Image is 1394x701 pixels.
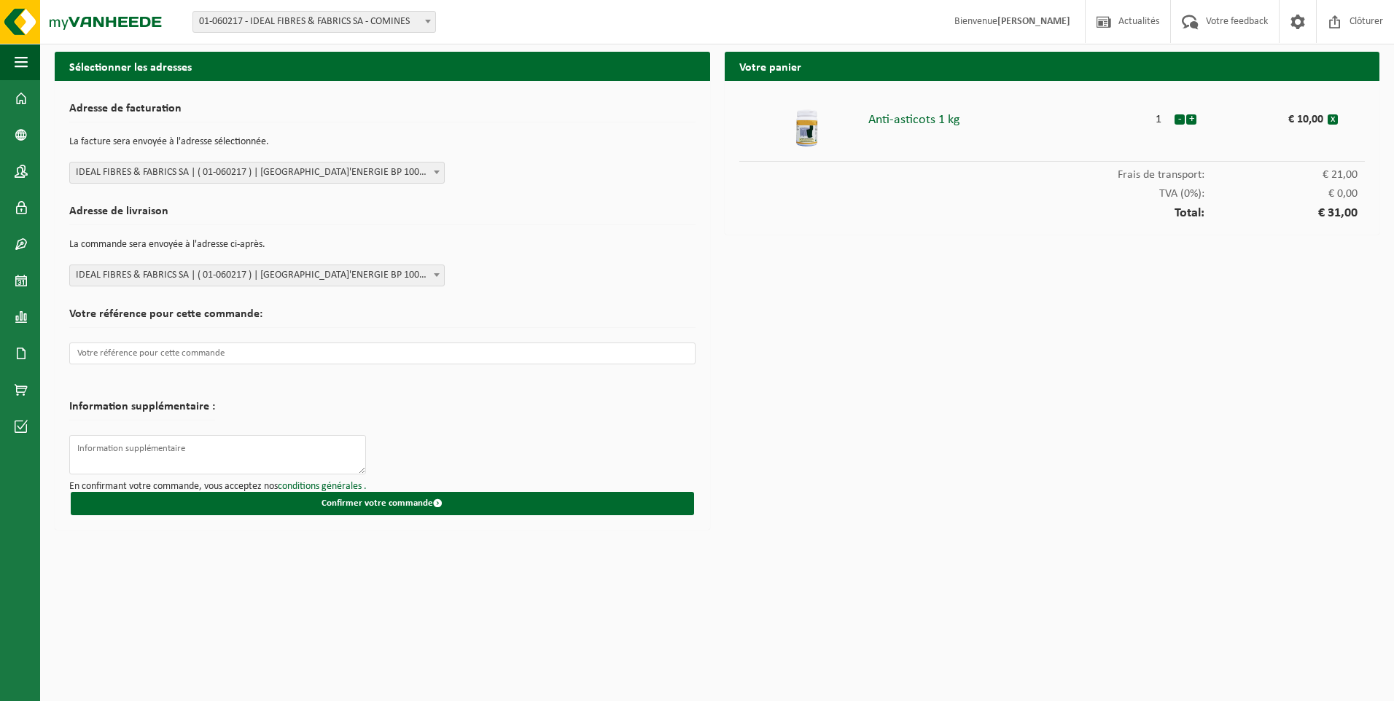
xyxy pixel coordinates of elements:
[69,162,445,184] span: IDEAL FIBRES & FABRICS SA | ( 01-060217 ) | RUE DE L'ENERGIE BP 10085, 59560 COMINES | FR 23 391 ...
[763,106,851,150] img: 02-005642
[69,130,696,154] p: La facture sera envoyée à l'adresse sélectionnée.
[1204,188,1358,200] span: € 0,00
[69,308,696,328] h2: Votre référence pour cette commande:
[71,492,694,515] button: Confirmer votre commande
[70,265,444,286] span: IDEAL FIBRES & FABRICS SA | ( 01-060217 ) | RUE DE L'ENERGIE BP 10085, 59560 COMINES | FR 23 391 ...
[1204,169,1358,181] span: € 21,00
[1144,106,1175,125] div: 1
[1186,114,1196,125] button: +
[739,162,1366,181] div: Frais de transport:
[278,481,367,492] a: conditions générales .
[997,16,1070,27] strong: [PERSON_NAME]
[55,52,710,80] h2: Sélectionner les adresses
[739,181,1366,200] div: TVA (0%):
[69,232,696,257] p: La commande sera envoyée à l'adresse ci-après.
[1328,114,1338,125] button: x
[69,103,696,122] h2: Adresse de facturation
[1235,106,1327,125] div: € 10,00
[192,11,436,33] span: 01-060217 - IDEAL FIBRES & FABRICS SA - COMINES
[69,265,445,286] span: IDEAL FIBRES & FABRICS SA | ( 01-060217 ) | RUE DE L'ENERGIE BP 10085, 59560 COMINES | FR 23 391 ...
[69,342,696,364] input: Votre référence pour cette commande
[725,52,1380,80] h2: Votre panier
[1175,114,1185,125] button: -
[868,106,1143,127] div: Anti-asticots 1 kg
[193,12,435,32] span: 01-060217 - IDEAL FIBRES & FABRICS SA - COMINES
[70,162,444,183] span: IDEAL FIBRES & FABRICS SA | ( 01-060217 ) | RUE DE L'ENERGIE BP 10085, 59560 COMINES | FR 23 391 ...
[69,401,215,420] h2: Information supplémentaire :
[739,200,1366,220] div: Total:
[69,205,696,225] h2: Adresse de livraison
[1204,207,1358,220] span: € 31,00
[69,482,696,492] p: En confirmant votre commande, vous acceptez nos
